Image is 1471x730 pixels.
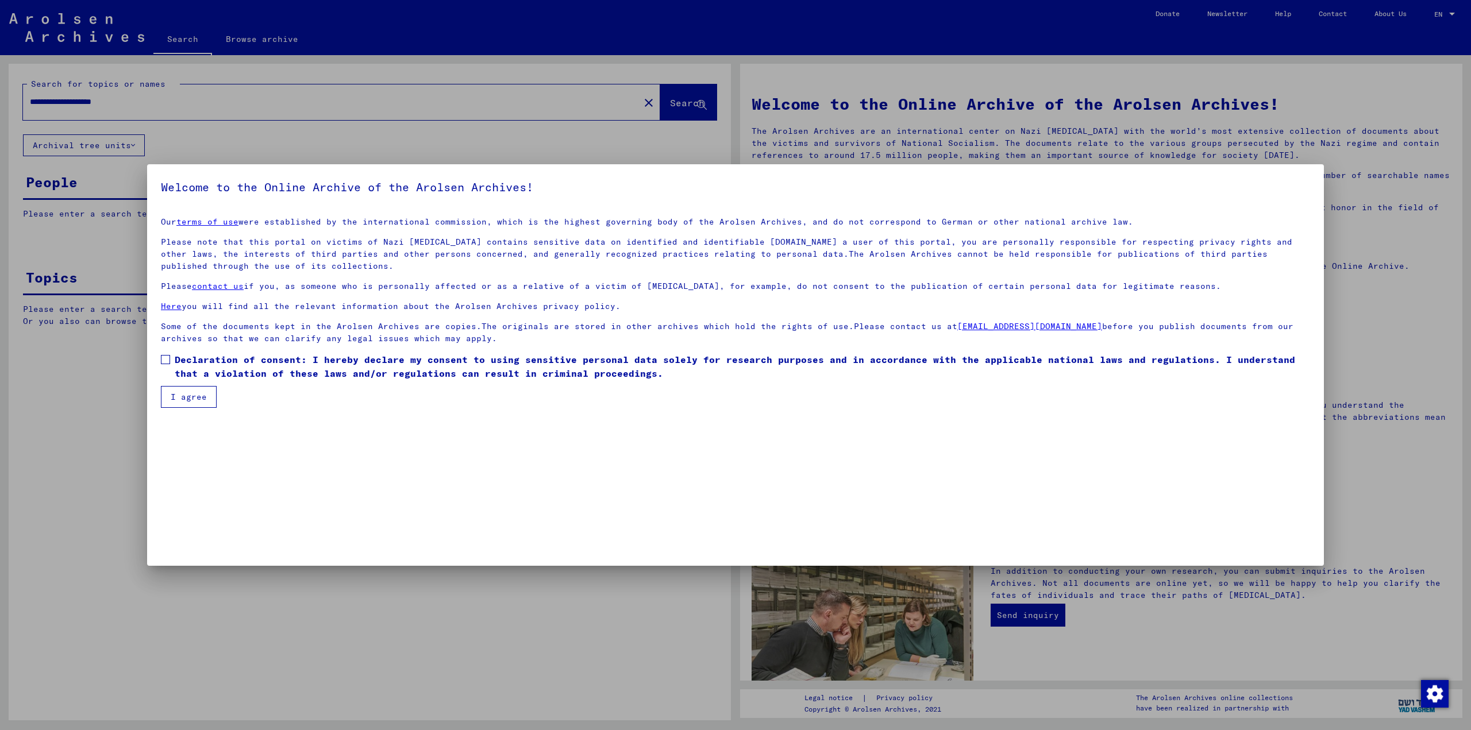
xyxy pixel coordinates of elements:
p: Some of the documents kept in the Arolsen Archives are copies.The originals are stored in other a... [161,320,1310,345]
p: you will find all the relevant information about the Arolsen Archives privacy policy. [161,300,1310,312]
img: Change consent [1421,680,1449,708]
a: Here [161,301,182,311]
p: Our were established by the international commission, which is the highest governing body of the ... [161,216,1310,228]
button: I agree [161,386,217,408]
a: [EMAIL_ADDRESS][DOMAIN_NAME] [957,321,1102,331]
a: contact us [192,281,244,291]
a: terms of use [176,217,238,227]
span: Declaration of consent: I hereby declare my consent to using sensitive personal data solely for r... [175,353,1310,380]
p: Please if you, as someone who is personally affected or as a relative of a victim of [MEDICAL_DAT... [161,280,1310,292]
p: Please note that this portal on victims of Nazi [MEDICAL_DATA] contains sensitive data on identif... [161,236,1310,272]
div: Change consent [1420,679,1448,707]
h5: Welcome to the Online Archive of the Arolsen Archives! [161,178,1310,196]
